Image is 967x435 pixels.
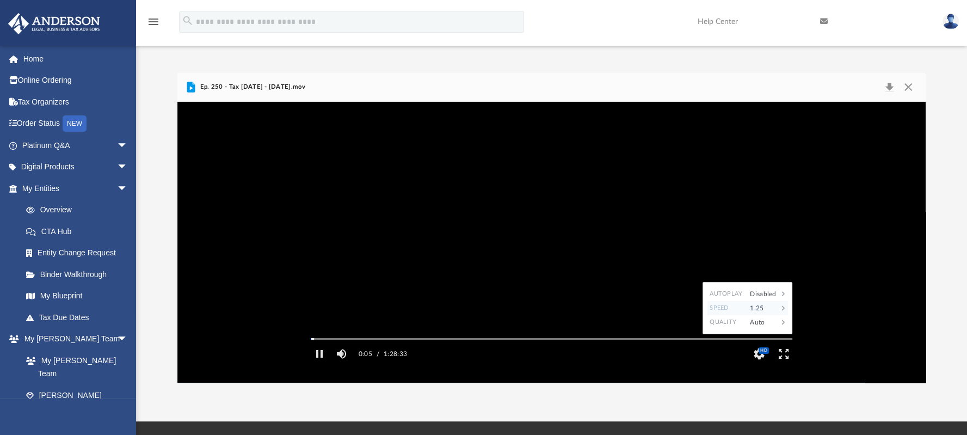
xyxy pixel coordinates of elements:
div: Media Slider [302,334,801,343]
label: 1:28:33 [384,343,407,365]
button: Close [898,79,918,95]
span: arrow_drop_down [117,328,139,351]
button: Download [879,79,899,95]
a: Digital Productsarrow_drop_down [8,156,144,178]
label: 0:05 [359,343,372,365]
span: Ep. 250 - Tax [DATE] - [DATE].mov [198,82,305,92]
div: File preview [177,102,925,383]
a: Order StatusNEW [8,113,144,135]
div: NEW [63,115,87,132]
span: arrow_drop_down [117,177,139,200]
span: HD [759,347,769,354]
a: [PERSON_NAME] System [15,384,139,419]
div: Preview [177,73,925,383]
a: My Entitiesarrow_drop_down [8,177,144,199]
div: Autoplay [707,287,744,301]
div: 1.25 [744,301,778,315]
a: Platinum Q&Aarrow_drop_down [8,134,144,156]
a: Home [8,48,144,70]
a: Tax Organizers [8,91,144,113]
img: User Pic [943,14,959,29]
i: menu [147,15,160,28]
a: Overview [15,199,144,221]
div: Speed [707,301,744,315]
button: Settings [747,343,771,365]
a: My Blueprint [15,285,139,307]
a: CTA Hub [15,220,144,242]
a: My [PERSON_NAME] Teamarrow_drop_down [8,328,139,350]
a: Binder Walkthrough [15,264,144,285]
span: arrow_drop_down [117,156,139,179]
button: Mute [332,343,352,365]
div: Auto [744,315,778,329]
button: Pause [307,343,332,365]
button: Enter fullscreen [771,343,796,365]
span: / [377,343,379,365]
i: search [182,15,194,27]
a: Entity Change Request [15,242,144,264]
img: Anderson Advisors Platinum Portal [5,13,103,34]
a: Online Ordering [8,70,144,91]
div: Disabled [744,287,778,301]
div: Quality [707,315,744,329]
a: Tax Due Dates [15,307,144,328]
a: My [PERSON_NAME] Team [15,350,133,384]
a: menu [147,21,160,28]
span: arrow_drop_down [117,134,139,157]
